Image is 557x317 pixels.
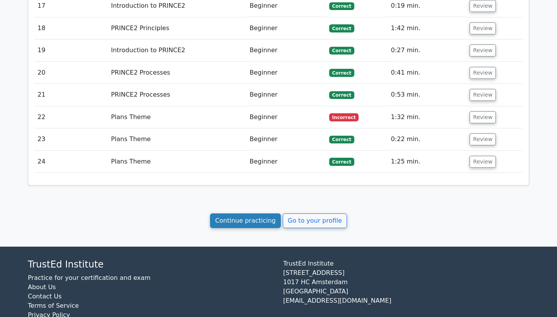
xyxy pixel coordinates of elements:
td: 20 [34,62,108,84]
span: Correct [329,47,354,55]
td: Plans Theme [108,106,246,128]
a: Practice for your certification and exam [28,274,150,281]
td: Plans Theme [108,151,246,173]
a: Contact Us [28,293,62,300]
a: About Us [28,283,56,291]
span: Incorrect [329,113,359,121]
button: Review [470,22,496,34]
span: Correct [329,158,354,165]
button: Review [470,133,496,145]
h4: TrustEd Institute [28,259,274,270]
button: Review [470,156,496,168]
td: 0:53 min. [388,84,466,106]
td: Beginner [246,39,326,61]
td: Beginner [246,17,326,39]
td: Beginner [246,128,326,150]
span: Correct [329,69,354,77]
td: 1:32 min. [388,106,466,128]
a: Go to your profile [283,213,347,228]
button: Review [470,67,496,79]
span: Correct [329,136,354,143]
td: 23 [34,128,108,150]
td: 1:25 min. [388,151,466,173]
td: 0:27 min. [388,39,466,61]
td: PRINCE2 Principles [108,17,246,39]
td: 1:42 min. [388,17,466,39]
a: Terms of Service [28,302,79,309]
td: Beginner [246,151,326,173]
td: 21 [34,84,108,106]
td: 18 [34,17,108,39]
a: Continue practicing [210,213,281,228]
span: Correct [329,91,354,99]
td: Beginner [246,62,326,84]
span: Correct [329,2,354,10]
td: 0:22 min. [388,128,466,150]
button: Review [470,111,496,123]
td: Beginner [246,84,326,106]
td: Introduction to PRINCE2 [108,39,246,61]
td: 22 [34,106,108,128]
button: Review [470,44,496,56]
td: PRINCE2 Processes [108,84,246,106]
td: Beginner [246,106,326,128]
td: Plans Theme [108,128,246,150]
td: 24 [34,151,108,173]
td: 0:41 min. [388,62,466,84]
button: Review [470,89,496,101]
td: PRINCE2 Processes [108,62,246,84]
td: 19 [34,39,108,61]
span: Correct [329,24,354,32]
